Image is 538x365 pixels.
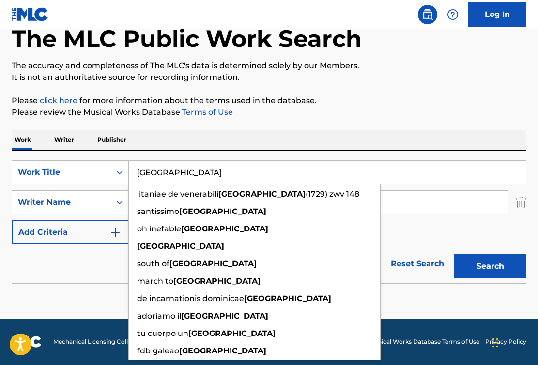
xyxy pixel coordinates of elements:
strong: [GEOGRAPHIC_DATA] [181,311,268,320]
img: MLC Logo [12,7,49,21]
a: Log In [468,2,526,27]
span: (1729) zwv 148 [306,189,359,198]
a: Musical Works Database Terms of Use [369,337,479,346]
span: Mechanical Licensing Collective © 2025 [53,337,166,346]
a: click here [40,96,77,105]
button: Add Criteria [12,220,129,244]
form: Search Form [12,160,526,283]
iframe: Chat Widget [490,319,538,365]
button: Search [454,254,526,278]
span: litaniae de venerabili [137,189,218,198]
p: The accuracy and completeness of The MLC's data is determined solely by our Members. [12,60,526,72]
span: fdb galeao [137,346,179,355]
div: Drag [492,328,498,357]
strong: [GEOGRAPHIC_DATA] [244,294,331,303]
span: oh inefable [137,224,181,233]
a: Reset Search [386,253,449,274]
p: Please for more information about the terms used in the database. [12,95,526,106]
strong: [GEOGRAPHIC_DATA] [218,189,306,198]
span: adoriamo il [137,311,181,320]
span: south of [137,259,169,268]
p: It is not an authoritative source for recording information. [12,72,526,83]
img: help [447,9,459,20]
a: Privacy Policy [485,337,526,346]
span: march to [137,276,173,286]
strong: [GEOGRAPHIC_DATA] [179,346,266,355]
div: Work Title [18,167,105,178]
strong: [GEOGRAPHIC_DATA] [188,329,276,338]
div: Help [443,5,462,24]
strong: [GEOGRAPHIC_DATA] [137,242,224,251]
strong: [GEOGRAPHIC_DATA] [179,207,266,216]
p: Publisher [94,130,129,150]
img: 9d2ae6d4665cec9f34b9.svg [109,227,121,238]
a: Public Search [418,5,437,24]
strong: [GEOGRAPHIC_DATA] [173,276,261,286]
img: search [422,9,433,20]
h1: The MLC Public Work Search [12,24,362,53]
strong: [GEOGRAPHIC_DATA] [169,259,257,268]
span: de incarnationis dominicae [137,294,244,303]
img: Delete Criterion [516,190,526,214]
p: Writer [51,130,77,150]
img: logo [12,336,42,348]
span: santissimo [137,207,179,216]
div: Writer Name [18,197,105,208]
a: Terms of Use [180,107,233,117]
strong: [GEOGRAPHIC_DATA] [181,224,268,233]
span: tu cuerpo un [137,329,188,338]
p: Work [12,130,34,150]
p: Please review the Musical Works Database [12,106,526,118]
